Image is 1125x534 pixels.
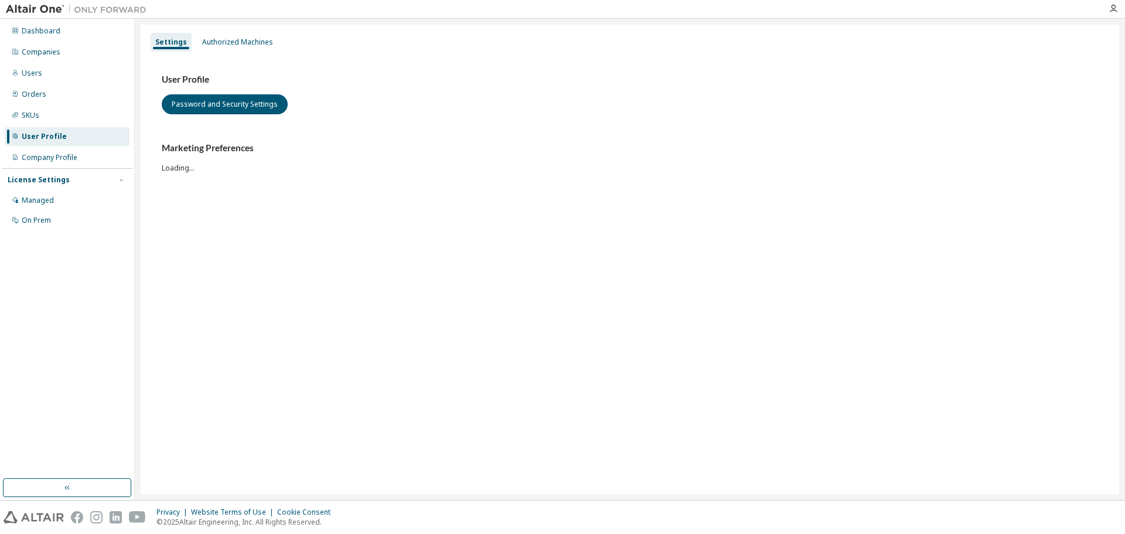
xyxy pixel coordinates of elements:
[156,517,337,527] p: © 2025 Altair Engineering, Inc. All Rights Reserved.
[202,38,273,47] div: Authorized Machines
[8,175,70,185] div: License Settings
[6,4,152,15] img: Altair One
[22,196,54,205] div: Managed
[162,74,1098,86] h3: User Profile
[22,153,77,162] div: Company Profile
[156,508,191,517] div: Privacy
[22,111,39,120] div: SKUs
[162,94,288,114] button: Password and Security Settings
[129,511,146,523] img: youtube.svg
[22,132,67,141] div: User Profile
[90,511,103,523] img: instagram.svg
[155,38,187,47] div: Settings
[22,90,46,99] div: Orders
[71,511,83,523] img: facebook.svg
[4,511,64,523] img: altair_logo.svg
[162,142,1098,154] h3: Marketing Preferences
[277,508,337,517] div: Cookie Consent
[22,26,60,36] div: Dashboard
[22,216,51,225] div: On Prem
[162,142,1098,172] div: Loading...
[191,508,277,517] div: Website Terms of Use
[110,511,122,523] img: linkedin.svg
[22,47,60,57] div: Companies
[22,69,42,78] div: Users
